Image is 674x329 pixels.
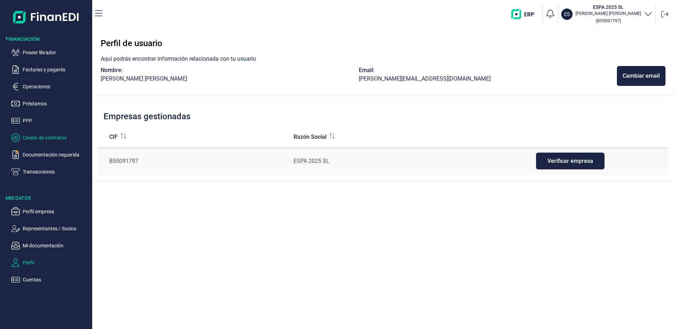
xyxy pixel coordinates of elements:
[575,4,641,11] h3: ESPA 2025 SL
[23,275,89,284] p: Cuentas
[23,168,89,176] p: Transacciones
[23,133,89,142] p: Cesión de contratos
[23,82,89,91] p: Operaciones
[11,65,89,74] button: Facturas y pagarés
[561,4,652,25] button: ESESPA 2025 SL[PERSON_NAME] [PERSON_NAME](B55091797)
[11,207,89,216] button: Perfil empresa
[564,11,570,18] p: ES
[23,150,89,159] p: Documentación requerida
[23,99,89,108] p: Préstamos
[11,48,89,57] button: Poseer librador
[11,241,89,250] button: Mi documentación
[109,157,282,165] div: B55091797
[109,133,118,141] span: CIF
[359,66,617,75] div: Email:
[23,116,89,125] p: PPP
[23,224,89,233] p: Representantes / Socios
[11,275,89,284] button: Cuentas
[575,11,641,16] p: [PERSON_NAME] [PERSON_NAME]
[623,72,660,80] div: Cambiar email
[11,224,89,233] button: Representantes / Socios
[617,66,665,86] button: Cambiar email
[11,116,89,125] button: PPP
[511,9,539,19] img: erp
[23,65,89,74] p: Facturas y pagarés
[11,82,89,91] button: Operaciones
[101,55,665,63] p: Aquí podrás encontrar información relacionada con tu usuario
[13,6,79,28] img: Logo de aplicación
[294,157,472,165] div: ESPA 2025 SL
[101,66,359,75] div: Nombre:
[547,158,593,164] span: Verificar empresa
[11,150,89,159] button: Documentación requerida
[23,48,89,57] p: Poseer librador
[23,241,89,250] p: Mi documentación
[536,153,605,169] button: Verificar empresa
[359,75,617,83] div: [PERSON_NAME][EMAIL_ADDRESS][DOMAIN_NAME]
[101,38,665,49] h3: Perfil de usuario
[101,75,359,83] div: [PERSON_NAME] [PERSON_NAME]
[104,111,190,121] h2: Empresas gestionadas
[294,133,327,141] span: Razón Social
[11,258,89,267] button: Perfil
[596,18,621,23] small: Copiar cif
[23,207,89,216] p: Perfil empresa
[11,168,89,176] button: Transacciones
[11,99,89,108] button: Préstamos
[11,133,89,142] button: Cesión de contratos
[23,258,89,267] p: Perfil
